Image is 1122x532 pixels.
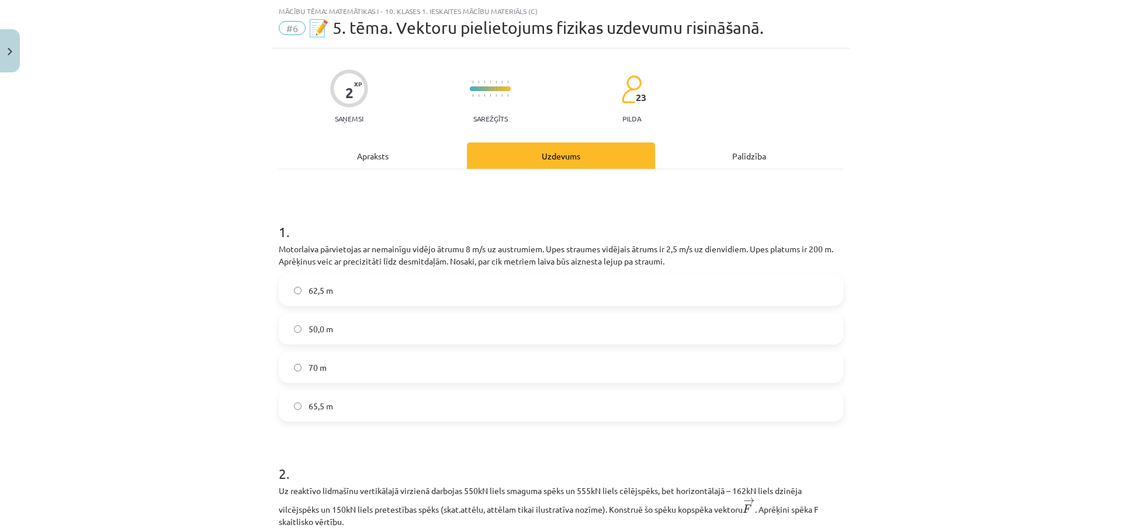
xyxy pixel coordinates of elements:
[279,203,843,239] h1: 1 .
[501,94,503,97] img: icon-short-line-57e1e144782c952c97e751825c79c345078a6d821885a25fce030b3d8c18986b.svg
[330,114,368,123] p: Saņemsi
[622,114,641,123] p: pilda
[478,94,479,97] img: icon-short-line-57e1e144782c952c97e751825c79c345078a6d821885a25fce030b3d8c18986b.svg
[490,81,491,84] img: icon-short-line-57e1e144782c952c97e751825c79c345078a6d821885a25fce030b3d8c18986b.svg
[743,505,752,513] span: F
[279,142,467,169] div: Apraksts
[501,81,503,84] img: icon-short-line-57e1e144782c952c97e751825c79c345078a6d821885a25fce030b3d8c18986b.svg
[294,287,302,294] input: 62,5 m
[279,243,843,267] p: Motorlaiva pārvietojas ar nemainīgu vidējo ātrumu 8 m/s uz austrumiem. Upes straumes vidējais ātr...
[507,94,508,97] img: icon-short-line-57e1e144782c952c97e751825c79c345078a6d821885a25fce030b3d8c18986b.svg
[279,445,843,481] h1: 2 .
[621,75,642,104] img: students-c634bb4e5e11cddfef0936a35e636f08e4e9abd3cc4e673bd6f9a4125e45ecb1.svg
[507,81,508,84] img: icon-short-line-57e1e144782c952c97e751825c79c345078a6d821885a25fce030b3d8c18986b.svg
[467,142,655,169] div: Uzdevums
[473,114,508,123] p: Sarežģīts
[472,94,473,97] img: icon-short-line-57e1e144782c952c97e751825c79c345078a6d821885a25fce030b3d8c18986b.svg
[309,361,327,374] span: 70 m
[294,325,302,333] input: 50,0 m
[279,21,306,35] span: #6
[490,94,491,97] img: icon-short-line-57e1e144782c952c97e751825c79c345078a6d821885a25fce030b3d8c18986b.svg
[655,142,843,169] div: Palīdzība
[743,498,755,504] span: →
[309,284,333,297] span: 62,5 m
[279,485,843,528] p: Uz reaktīvo lidmašīnu vertikālajā virzienā darbojas 550kN liels smaguma spēks un 555kN liels cēlē...
[636,92,646,103] span: 23
[496,81,497,84] img: icon-short-line-57e1e144782c952c97e751825c79c345078a6d821885a25fce030b3d8c18986b.svg
[279,7,843,15] div: Mācību tēma: Matemātikas i - 10. klases 1. ieskaites mācību materiāls (c)
[309,18,764,37] span: 📝 5. tēma. Vektoru pielietojums fizikas uzdevumu risināšanā.
[294,402,302,410] input: 65,5 m
[472,81,473,84] img: icon-short-line-57e1e144782c952c97e751825c79c345078a6d821885a25fce030b3d8c18986b.svg
[484,94,485,97] img: icon-short-line-57e1e144782c952c97e751825c79c345078a6d821885a25fce030b3d8c18986b.svg
[345,85,354,101] div: 2
[354,81,362,87] span: XP
[309,400,333,412] span: 65,5 m
[294,364,302,371] input: 70 m
[309,323,333,335] span: 50,0 m
[496,94,497,97] img: icon-short-line-57e1e144782c952c97e751825c79c345078a6d821885a25fce030b3d8c18986b.svg
[478,81,479,84] img: icon-short-line-57e1e144782c952c97e751825c79c345078a6d821885a25fce030b3d8c18986b.svg
[8,48,12,55] img: icon-close-lesson-0947bae3869378f0d4975bcd49f059093ad1ed9edebbc8119c70593378902aed.svg
[484,81,485,84] img: icon-short-line-57e1e144782c952c97e751825c79c345078a6d821885a25fce030b3d8c18986b.svg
